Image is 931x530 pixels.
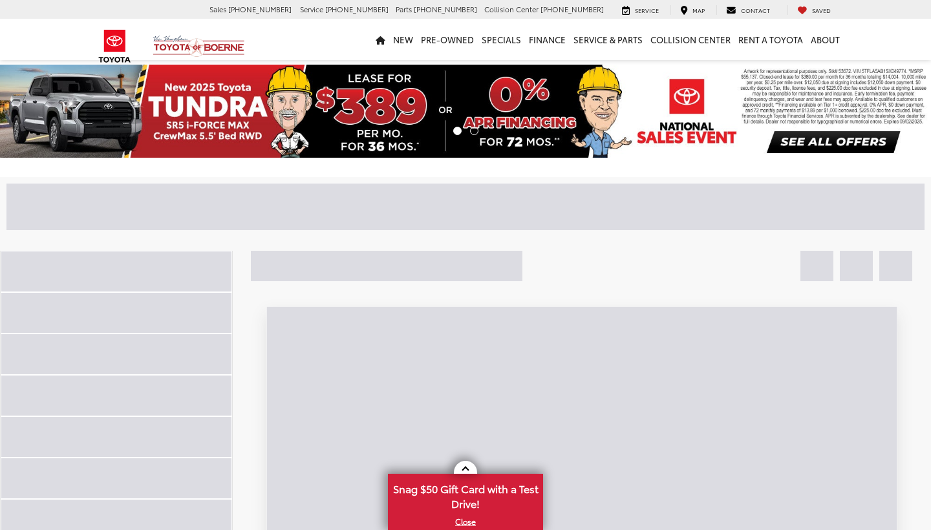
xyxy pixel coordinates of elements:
[540,4,604,14] span: [PHONE_NUMBER]
[484,4,539,14] span: Collision Center
[612,5,669,16] a: Service
[414,4,477,14] span: [PHONE_NUMBER]
[209,4,226,14] span: Sales
[741,6,770,14] span: Contact
[396,4,412,14] span: Parts
[716,5,780,16] a: Contact
[389,475,542,514] span: Snag $50 Gift Card with a Test Drive!
[635,6,659,14] span: Service
[812,6,831,14] span: Saved
[417,19,478,60] a: Pre-Owned
[228,4,292,14] span: [PHONE_NUMBER]
[647,19,734,60] a: Collision Center
[692,6,705,14] span: Map
[807,19,844,60] a: About
[525,19,570,60] a: Finance
[153,35,245,58] img: Vic Vaughan Toyota of Boerne
[91,25,139,67] img: Toyota
[787,5,840,16] a: My Saved Vehicles
[734,19,807,60] a: Rent a Toyota
[389,19,417,60] a: New
[372,19,389,60] a: Home
[300,4,323,14] span: Service
[325,4,389,14] span: [PHONE_NUMBER]
[570,19,647,60] a: Service & Parts: Opens in a new tab
[670,5,714,16] a: Map
[478,19,525,60] a: Specials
